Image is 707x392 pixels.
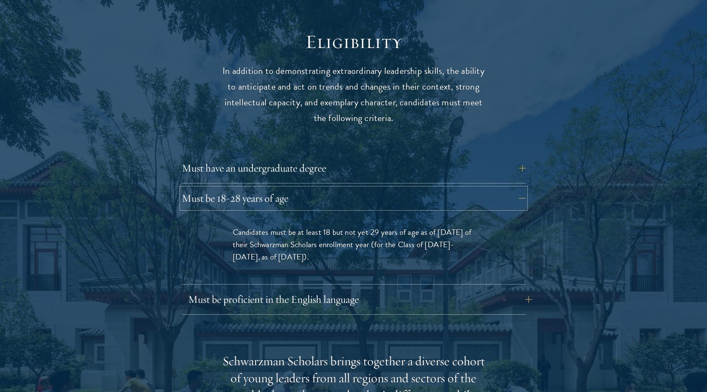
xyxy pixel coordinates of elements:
span: Candidates must be at least 18 but not yet 29 years of age as of [DATE] of their Schwarzman Schol... [233,226,472,263]
button: Must have an undergraduate degree [182,158,526,178]
h2: Eligibility [222,30,485,54]
button: Must be proficient in the English language [188,289,532,310]
p: In addition to demonstrating extraordinary leadership skills, the ability to anticipate and act o... [222,63,485,126]
button: Must be 18-28 years of age [182,188,526,209]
